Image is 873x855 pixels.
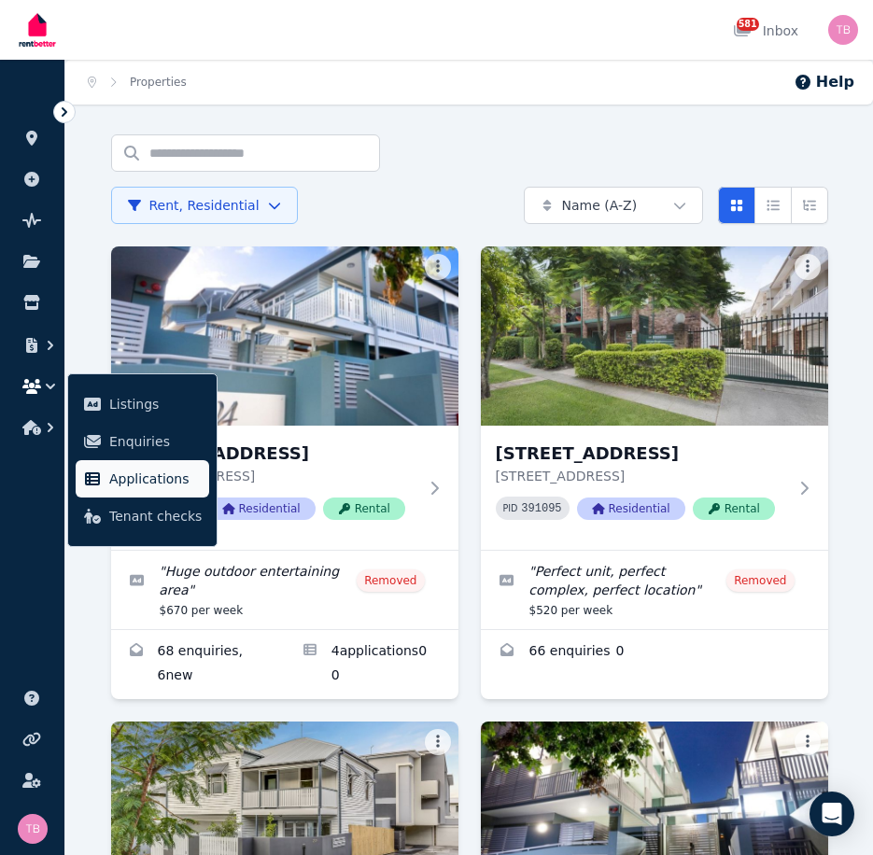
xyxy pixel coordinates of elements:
[733,21,798,40] div: Inbox
[503,503,518,513] small: PID
[754,187,792,224] button: Compact list view
[693,498,775,520] span: Rental
[126,467,417,485] p: [STREET_ADDRESS]
[109,430,202,453] span: Enquiries
[425,254,451,280] button: More options
[718,187,755,224] button: Card view
[111,246,458,426] img: 1/24 Welsby St, New Farm
[111,630,285,699] a: Enquiries for 1/24 Welsby St, New Farm
[828,15,858,45] img: Tracy Barrett
[496,441,787,467] h3: [STREET_ADDRESS]
[76,460,209,498] a: Applications
[18,814,48,844] img: Tracy Barrett
[481,551,828,629] a: Edit listing: Perfect unit, perfect complex, perfect location
[795,729,821,755] button: More options
[76,385,209,423] a: Listings
[76,423,209,460] a: Enquiries
[111,187,298,224] button: Rent, Residential
[109,468,202,490] span: Applications
[794,71,854,93] button: Help
[562,196,638,215] span: Name (A-Z)
[65,60,209,105] nav: Breadcrumb
[791,187,828,224] button: Expanded list view
[718,187,828,224] div: View options
[130,76,187,89] a: Properties
[577,498,685,520] span: Residential
[521,502,561,515] code: 391095
[496,467,787,485] p: [STREET_ADDRESS]
[126,441,417,467] h3: [STREET_ADDRESS]
[127,196,260,215] span: Rent, Residential
[795,254,821,280] button: More options
[425,729,451,755] button: More options
[323,498,405,520] span: Rental
[111,551,458,629] a: Edit listing: Huge outdoor entertaining area
[111,246,458,550] a: 1/24 Welsby St, New Farm[STREET_ADDRESS][STREET_ADDRESS]PID 392333ResidentialRental
[481,246,828,550] a: 2/16 Lamington St, New Farm[STREET_ADDRESS][STREET_ADDRESS]PID 391095ResidentialRental
[15,7,60,53] img: RentBetter
[810,792,854,836] div: Open Intercom Messenger
[109,505,202,527] span: Tenant checks
[285,630,458,699] a: Applications for 1/24 Welsby St, New Farm
[737,18,759,31] span: 581
[524,187,703,224] button: Name (A-Z)
[109,393,202,415] span: Listings
[481,630,828,675] a: Enquiries for 2/16 Lamington St, New Farm
[207,498,316,520] span: Residential
[76,498,209,535] a: Tenant checks
[481,246,828,426] img: 2/16 Lamington St, New Farm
